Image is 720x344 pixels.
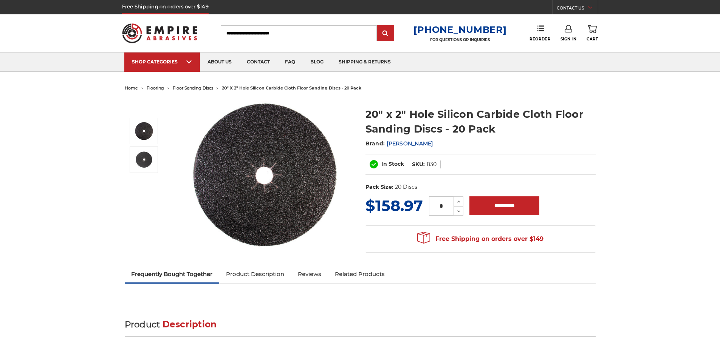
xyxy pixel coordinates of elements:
a: contact [239,52,277,72]
span: Free Shipping on orders over $149 [417,231,543,247]
a: flooring [147,85,164,91]
a: Related Products [328,266,392,282]
a: Reorder [530,25,550,41]
span: 20" x 2" hole silicon carbide cloth floor sanding discs - 20 pack [222,85,361,91]
a: home [125,85,138,91]
a: about us [200,52,239,72]
input: Submit [378,26,393,41]
a: shipping & returns [331,52,398,72]
dd: 20 Discs [395,183,417,191]
h1: 20" x 2" Hole Silicon Carbide Cloth Floor Sanding Discs - 20 Pack [365,107,596,136]
img: Silicon Carbide 20" x 2" Cloth Floor Sanding Discs [189,99,341,250]
a: [PERSON_NAME] [387,140,433,147]
a: CONTACT US [557,4,598,14]
span: Brand: [365,140,385,147]
a: Frequently Bought Together [125,266,220,282]
img: Silicon Carbide 20" x 2" Cloth Floor Sanding Discs [135,122,153,140]
dt: Pack Size: [365,183,393,191]
img: Empire Abrasives [122,19,198,48]
img: Silicon Carbide 20" x 2" Floor Sanding Cloth Discs [135,150,153,169]
span: Sign In [561,37,577,42]
a: [PHONE_NUMBER] [413,24,506,35]
div: SHOP CATEGORIES [132,59,192,65]
a: Product Description [219,266,291,282]
a: floor sanding discs [173,85,213,91]
p: FOR QUESTIONS OR INQUIRIES [413,37,506,42]
span: $158.97 [365,196,423,215]
dt: SKU: [412,160,425,168]
span: Cart [587,37,598,42]
span: Description [163,319,217,330]
span: Reorder [530,37,550,42]
a: Cart [587,25,598,42]
dd: 830 [427,160,437,168]
span: In Stock [381,160,404,167]
a: Reviews [291,266,328,282]
a: blog [303,52,331,72]
a: faq [277,52,303,72]
span: Product [125,319,160,330]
